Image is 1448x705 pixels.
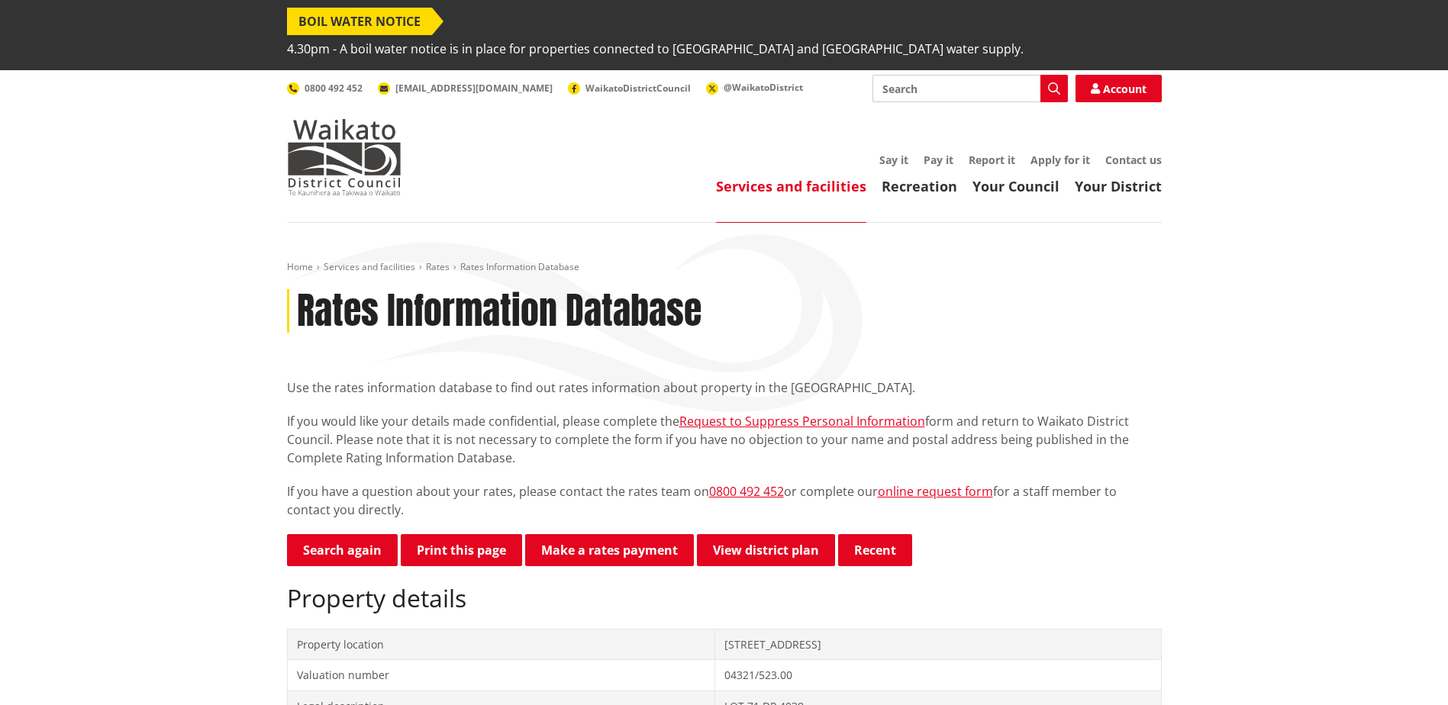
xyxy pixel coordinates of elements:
[882,177,957,195] a: Recreation
[568,82,691,95] a: WaikatoDistrictCouncil
[715,660,1161,691] td: 04321/523.00
[1105,153,1162,167] a: Contact us
[924,153,953,167] a: Pay it
[1076,75,1162,102] a: Account
[297,289,701,333] h1: Rates Information Database
[872,75,1068,102] input: Search input
[697,534,835,566] a: View district plan
[1030,153,1090,167] a: Apply for it
[401,534,522,566] button: Print this page
[716,177,866,195] a: Services and facilities
[969,153,1015,167] a: Report it
[305,82,363,95] span: 0800 492 452
[287,8,432,35] span: BOIL WATER NOTICE
[715,629,1161,660] td: [STREET_ADDRESS]
[287,534,398,566] a: Search again
[460,260,579,273] span: Rates Information Database
[1075,177,1162,195] a: Your District
[878,483,993,500] a: online request form
[585,82,691,95] span: WaikatoDistrictCouncil
[287,482,1162,519] p: If you have a question about your rates, please contact the rates team on or complete our for a s...
[287,260,313,273] a: Home
[972,177,1059,195] a: Your Council
[287,629,715,660] td: Property location
[287,119,402,195] img: Waikato District Council - Te Kaunihera aa Takiwaa o Waikato
[679,413,925,430] a: Request to Suppress Personal Information
[426,260,450,273] a: Rates
[287,261,1162,274] nav: breadcrumb
[287,82,363,95] a: 0800 492 452
[378,82,553,95] a: [EMAIL_ADDRESS][DOMAIN_NAME]
[525,534,694,566] a: Make a rates payment
[724,81,803,94] span: @WaikatoDistrict
[287,584,1162,613] h2: Property details
[287,378,1162,397] p: Use the rates information database to find out rates information about property in the [GEOGRAPHI...
[879,153,908,167] a: Say it
[395,82,553,95] span: [EMAIL_ADDRESS][DOMAIN_NAME]
[706,81,803,94] a: @WaikatoDistrict
[709,483,784,500] a: 0800 492 452
[324,260,415,273] a: Services and facilities
[287,35,1024,63] span: 4.30pm - A boil water notice is in place for properties connected to [GEOGRAPHIC_DATA] and [GEOGR...
[838,534,912,566] button: Recent
[287,660,715,691] td: Valuation number
[287,412,1162,467] p: If you would like your details made confidential, please complete the form and return to Waikato ...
